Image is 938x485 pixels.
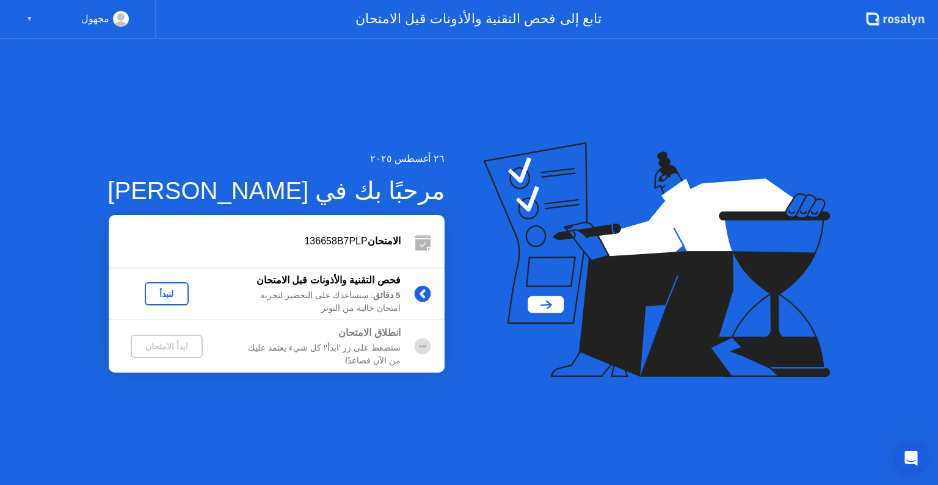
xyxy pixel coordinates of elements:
[338,327,400,338] b: انطلاق الامتحان
[136,341,198,351] div: ابدأ الامتحان
[107,172,444,209] div: مرحبًا بك في [PERSON_NAME]
[145,282,189,305] button: لنبدأ
[225,290,401,315] div: : سنساعدك على التحضير لتجربة امتحان خالية من التوتر
[150,289,184,299] div: لنبدأ
[256,275,401,285] b: فحص التقنية والأذونات قبل الامتحان
[26,11,32,27] div: ▼
[896,443,926,473] div: Open Intercom Messenger
[373,291,400,300] b: 5 دقائق
[131,335,203,358] button: ابدأ الامتحان
[225,342,401,367] div: ستضغط على زر 'ابدأ'! كل شيء يعتمد عليك من الآن فصاعدًا
[109,234,401,249] div: 136658B7PLP
[107,151,444,166] div: ٢٦ أغسطس ٢٠٢٥
[368,236,401,246] b: الامتحان
[81,11,109,27] div: مجهول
